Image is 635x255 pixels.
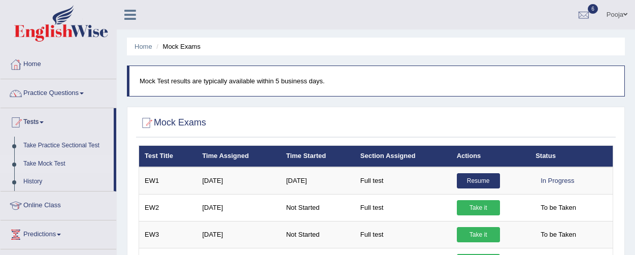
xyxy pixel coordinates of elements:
[1,108,114,134] a: Tests
[451,146,530,167] th: Actions
[281,221,355,248] td: Not Started
[19,137,114,155] a: Take Practice Sectional Test
[139,167,197,195] td: EW1
[1,192,116,217] a: Online Class
[196,194,280,221] td: [DATE]
[135,43,152,50] a: Home
[19,173,114,191] a: History
[139,115,206,131] h2: Mock Exams
[457,227,500,242] a: Take it
[196,221,280,248] td: [DATE]
[530,146,613,167] th: Status
[196,146,280,167] th: Time Assigned
[355,146,451,167] th: Section Assigned
[139,146,197,167] th: Test Title
[1,50,116,76] a: Home
[588,4,598,14] span: 6
[355,221,451,248] td: Full test
[536,173,579,188] div: In Progress
[355,194,451,221] td: Full test
[196,167,280,195] td: [DATE]
[1,79,116,105] a: Practice Questions
[1,220,116,246] a: Predictions
[139,194,197,221] td: EW2
[355,167,451,195] td: Full test
[281,167,355,195] td: [DATE]
[536,227,581,242] span: To be Taken
[19,155,114,173] a: Take Mock Test
[140,76,614,86] p: Mock Test results are typically available within 5 business days.
[457,200,500,215] a: Take it
[154,42,200,51] li: Mock Exams
[281,194,355,221] td: Not Started
[457,173,500,188] a: Resume
[281,146,355,167] th: Time Started
[536,200,581,215] span: To be Taken
[139,221,197,248] td: EW3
